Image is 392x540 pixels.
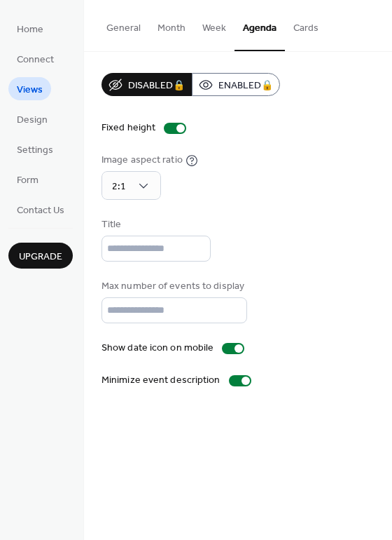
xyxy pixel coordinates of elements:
[101,341,213,356] div: Show date icon on mobile
[8,137,62,161] a: Settings
[17,203,64,218] span: Contact Us
[19,250,62,264] span: Upgrade
[101,121,155,135] div: Fixed height
[101,153,183,168] div: Image aspect ratio
[17,22,43,37] span: Home
[101,373,220,388] div: Minimize event description
[17,53,54,67] span: Connect
[8,107,56,130] a: Design
[112,177,126,196] span: 2:1
[8,168,47,191] a: Form
[17,143,53,158] span: Settings
[17,83,43,97] span: Views
[17,173,38,188] span: Form
[8,77,51,100] a: Views
[17,113,48,128] span: Design
[101,279,244,294] div: Max number of events to display
[8,243,73,269] button: Upgrade
[8,17,52,40] a: Home
[101,217,208,232] div: Title
[8,198,73,221] a: Contact Us
[8,47,62,70] a: Connect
